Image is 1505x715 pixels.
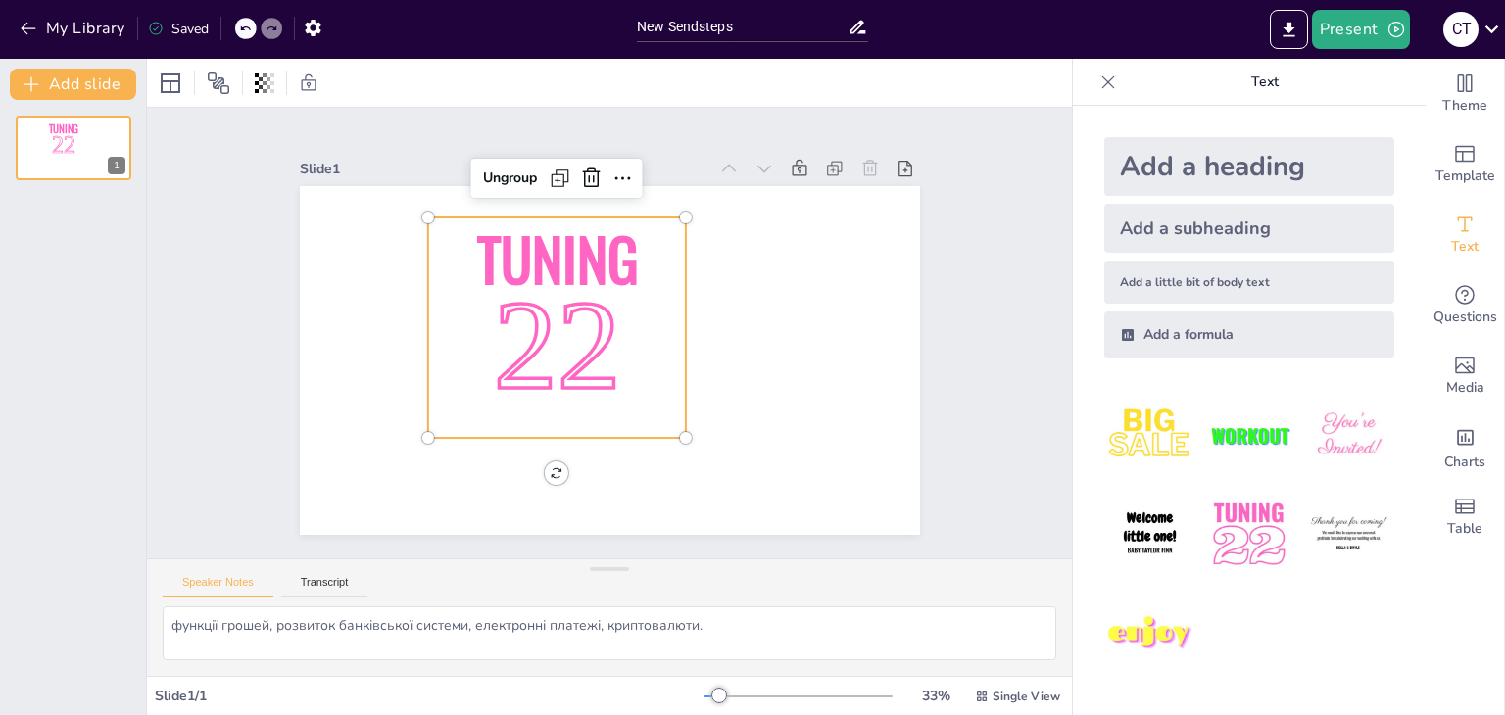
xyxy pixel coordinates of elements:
[476,214,637,301] span: Tuning
[1442,95,1487,117] span: Theme
[1426,129,1504,200] div: Add ready made slides
[1426,341,1504,411] div: Add images, graphics, shapes or video
[163,606,1056,660] textarea: функції грошей, розвиток банківської системи, електронні платежі, криптовалюти.
[1426,59,1504,129] div: Change the overall theme
[1447,518,1482,540] span: Table
[1104,390,1195,481] img: 1.jpeg
[1104,204,1394,253] div: Add a subheading
[1451,236,1479,258] span: Text
[475,163,545,194] div: Ungroup
[148,20,209,38] div: Saved
[155,687,704,705] div: Slide 1 / 1
[1124,59,1406,106] p: Text
[637,13,848,41] input: Insert title
[1426,270,1504,341] div: Get real-time input from your audience
[15,13,133,44] button: My Library
[155,68,186,99] div: Layout
[1203,390,1294,481] img: 2.jpeg
[281,576,368,597] button: Transcript
[52,132,75,159] span: 22
[1426,200,1504,270] div: Add text boxes
[10,69,136,100] button: Add slide
[912,687,959,705] div: 33 %
[1303,390,1394,481] img: 3.jpeg
[1303,489,1394,580] img: 6.jpeg
[163,576,273,597] button: Speaker Notes
[300,160,708,178] div: Slide 1
[1104,489,1195,580] img: 4.jpeg
[1104,589,1195,680] img: 7.jpeg
[1443,10,1479,49] button: С Т
[1312,10,1410,49] button: Present
[1270,10,1308,49] button: Export to PowerPoint
[1426,482,1504,552] div: Add a table
[1104,137,1394,196] div: Add a heading
[16,116,131,180] div: 1
[1443,12,1479,47] div: С Т
[993,689,1060,704] span: Single View
[49,120,79,136] span: Tuning
[493,274,620,415] span: 22
[1435,166,1495,187] span: Template
[207,71,230,95] span: Position
[1203,489,1294,580] img: 5.jpeg
[108,157,125,174] div: 1
[1104,311,1394,358] div: Add a formula
[1433,307,1497,328] span: Questions
[1446,377,1484,399] span: Media
[1426,411,1504,482] div: Add charts and graphs
[1104,261,1394,304] div: Add a little bit of body text
[1444,452,1485,473] span: Charts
